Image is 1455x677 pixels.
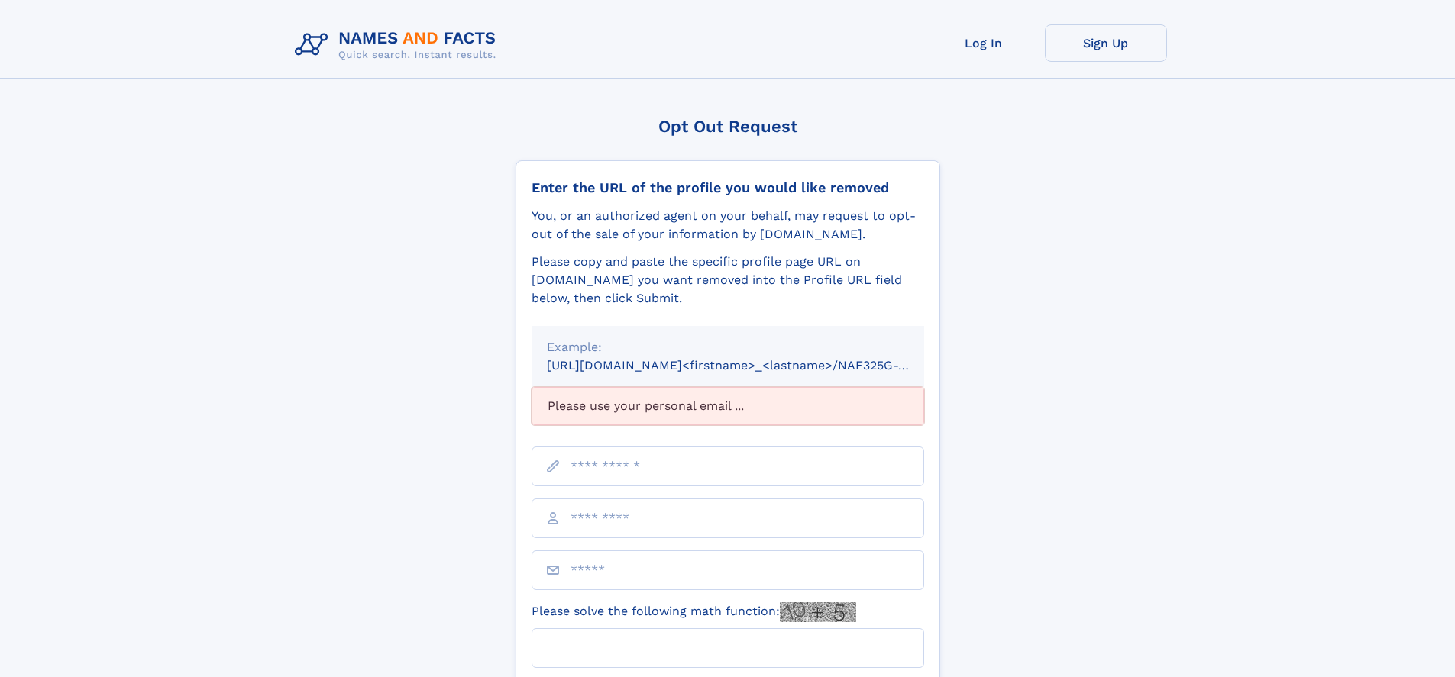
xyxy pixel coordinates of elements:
label: Please solve the following math function: [532,602,856,622]
div: Please copy and paste the specific profile page URL on [DOMAIN_NAME] you want removed into the Pr... [532,253,924,308]
div: You, or an authorized agent on your behalf, may request to opt-out of the sale of your informatio... [532,207,924,243]
small: [URL][DOMAIN_NAME]<firstname>_<lastname>/NAF325G-xxxxxxxx [547,358,953,372]
div: Example: [547,338,909,356]
div: Opt Out Request [516,117,940,136]
div: Please use your personal email ... [532,387,924,425]
div: Enter the URL of the profile you would like removed [532,179,924,196]
a: Sign Up [1045,24,1167,62]
a: Log In [923,24,1045,62]
img: Logo Names and Facts [289,24,509,66]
